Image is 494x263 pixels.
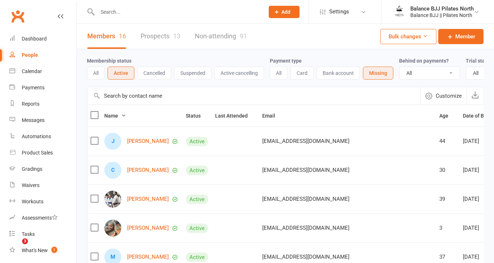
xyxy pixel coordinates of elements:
[141,24,180,49] a: Prospects13
[270,58,302,64] label: Payment type
[51,247,57,253] span: 1
[439,111,456,120] button: Age
[438,29,483,44] a: Member
[9,145,76,161] a: Product Sales
[455,32,475,41] span: Member
[281,9,290,15] span: Add
[174,67,212,80] button: Suspended
[466,58,492,64] label: Trial status
[22,36,47,42] div: Dashboard
[9,226,76,242] a: Tasks
[439,138,456,144] div: 44
[22,150,53,156] div: Product Sales
[127,196,169,202] a: [PERSON_NAME]
[22,101,39,107] div: Reports
[22,68,42,74] div: Calendar
[173,32,180,40] div: 13
[22,85,45,90] div: Payments
[7,238,25,256] iframe: Intercom live chat
[9,7,27,25] a: Clubworx
[22,166,42,172] div: Gradings
[104,162,121,179] div: Christopher
[22,215,58,221] div: Assessments
[9,194,76,210] a: Workouts
[22,199,43,204] div: Workouts
[269,6,300,18] button: Add
[104,111,126,120] button: Name
[380,29,436,44] button: Bulk changes
[9,31,76,47] a: Dashboard
[22,231,35,237] div: Tasks
[9,47,76,63] a: People
[262,134,349,148] span: [EMAIL_ADDRESS][DOMAIN_NAME]
[186,253,208,262] div: Active
[215,113,256,119] span: Last Attended
[262,113,283,119] span: Email
[262,221,349,235] span: [EMAIL_ADDRESS][DOMAIN_NAME]
[22,247,48,253] div: What's New
[329,4,349,20] span: Settings
[9,210,76,226] a: Assessments
[317,67,360,80] button: Bank account
[186,166,208,175] div: Active
[215,111,256,120] button: Last Attended
[104,191,121,208] img: Stephanie
[127,167,169,173] a: [PERSON_NAME]
[108,67,134,80] button: Active
[9,80,76,96] a: Payments
[95,7,259,17] input: Search...
[410,5,474,12] div: Balance BJJ Pilates North
[262,111,283,120] button: Email
[186,137,208,146] div: Active
[214,67,264,80] button: Active cancelling
[87,58,131,64] label: Membership status
[436,92,462,100] span: Customize
[186,113,209,119] span: Status
[392,5,407,19] img: thumb_image1754262066.png
[127,138,169,144] a: [PERSON_NAME]
[439,254,456,260] div: 37
[104,133,121,150] div: Joel
[127,254,169,260] a: [PERSON_NAME]
[9,96,76,112] a: Reports
[262,192,349,206] span: [EMAIL_ADDRESS][DOMAIN_NAME]
[439,225,456,231] div: 3
[410,12,474,18] div: Balance BJJ || Pilates North
[240,32,247,40] div: 91
[290,67,314,80] button: Card
[262,163,349,177] span: [EMAIL_ADDRESS][DOMAIN_NAME]
[137,67,171,80] button: Cancelled
[87,87,420,105] input: Search by contact name
[270,67,288,80] button: All
[439,196,456,202] div: 39
[186,111,209,120] button: Status
[9,112,76,128] a: Messages
[9,177,76,194] a: Waivers
[363,67,393,80] button: Missing
[399,58,449,64] label: Behind on payments?
[420,87,466,105] button: Customize
[87,67,105,80] button: All
[127,225,169,231] a: [PERSON_NAME]
[9,242,76,259] a: What's New1
[186,195,208,204] div: Active
[119,32,126,40] div: 16
[22,182,39,188] div: Waivers
[22,238,28,244] span: 3
[104,220,121,237] img: Nina
[9,128,76,145] a: Automations
[186,224,208,233] div: Active
[195,24,247,49] a: Non-attending91
[104,113,126,119] span: Name
[9,63,76,80] a: Calendar
[439,167,456,173] div: 30
[22,117,45,123] div: Messages
[9,161,76,177] a: Gradings
[22,52,38,58] div: People
[22,133,51,139] div: Automations
[87,24,126,49] a: Members16
[439,113,456,119] span: Age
